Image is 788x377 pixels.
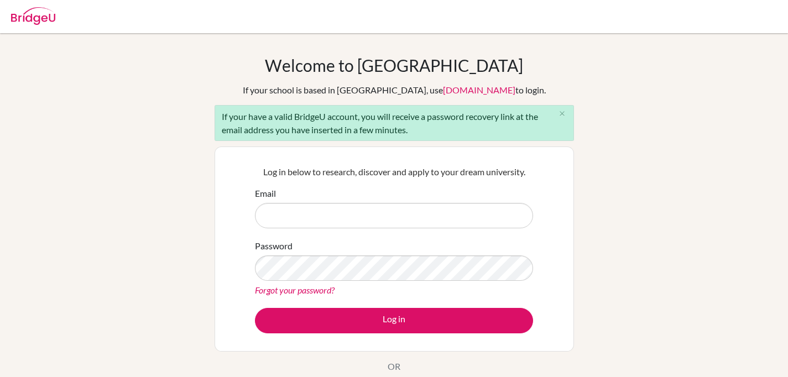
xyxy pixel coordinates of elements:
label: Password [255,239,293,253]
i: close [558,109,566,118]
div: If your school is based in [GEOGRAPHIC_DATA], use to login. [243,83,546,97]
div: If your have a valid BridgeU account, you will receive a password recovery link at the email addr... [215,105,574,141]
label: Email [255,187,276,200]
button: Log in [255,308,533,333]
img: Bridge-U [11,7,55,25]
a: [DOMAIN_NAME] [443,85,515,95]
button: Close [551,106,573,122]
p: OR [388,360,400,373]
a: Forgot your password? [255,285,335,295]
p: Log in below to research, discover and apply to your dream university. [255,165,533,179]
h1: Welcome to [GEOGRAPHIC_DATA] [265,55,523,75]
